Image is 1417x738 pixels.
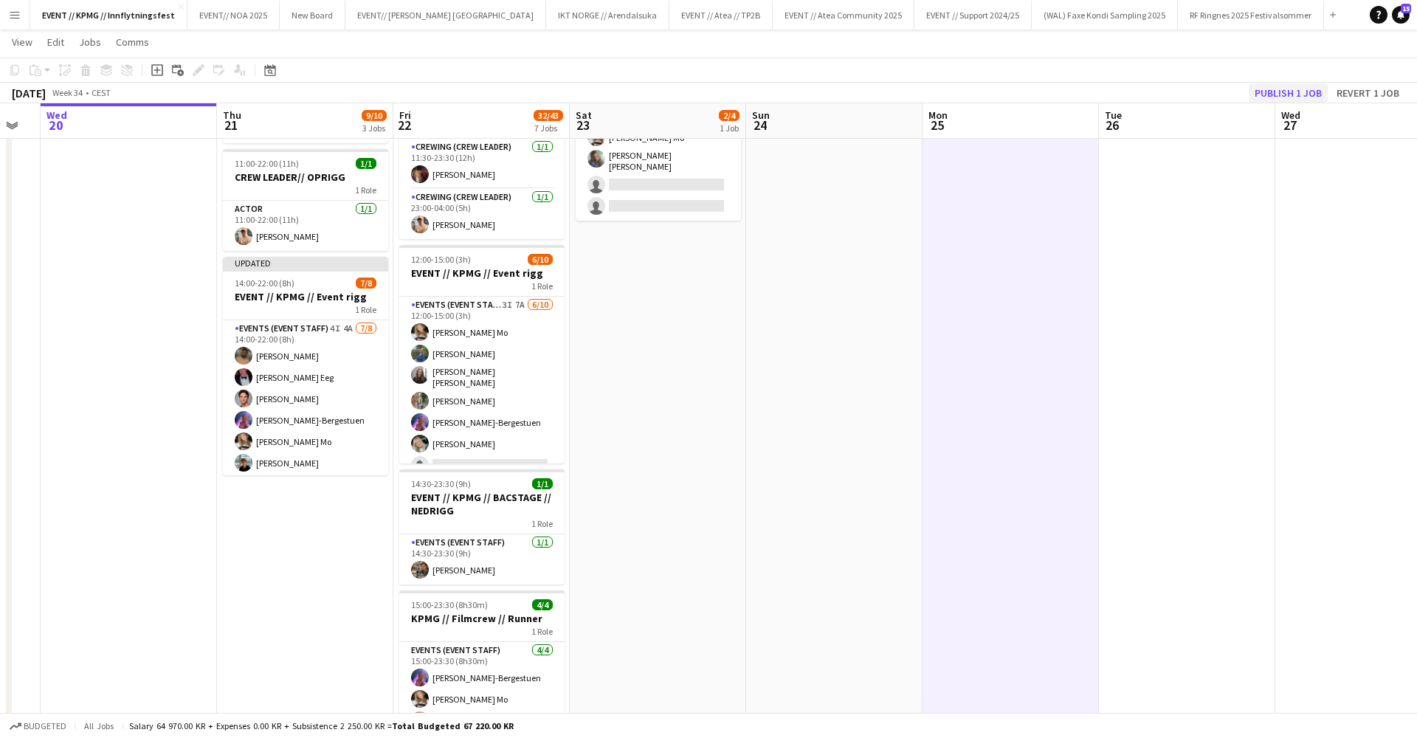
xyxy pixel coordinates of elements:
button: (WAL) Faxe Kondi Sampling 2025 [1032,1,1178,30]
app-job-card: 12:00-15:00 (3h)6/10EVENT // KPMG // Event rigg1 RoleEvents (Event Staff)3I7A6/1012:00-15:00 (3h)... [399,245,565,463]
span: 4/4 [532,599,553,610]
a: Jobs [73,32,107,52]
span: Total Budgeted 67 220.00 KR [392,720,514,731]
span: Edit [47,35,64,49]
span: Thu [223,108,241,122]
span: 12:00-15:00 (3h) [411,254,471,265]
span: Wed [46,108,67,122]
button: EVENT // Atea // TP2B [669,1,773,30]
span: 2/4 [719,110,739,121]
button: Revert 1 job [1331,83,1405,103]
span: 1/1 [532,478,553,489]
div: 7 Jobs [534,123,562,134]
app-card-role: Events (Event Staff)4I4A7/814:00-22:00 (8h)[PERSON_NAME][PERSON_NAME] Eeg[PERSON_NAME][PERSON_NAM... [223,320,388,520]
span: 1/1 [356,158,376,169]
span: 25 [926,117,948,134]
button: EVENT // Atea Community 2025 [773,1,914,30]
app-card-role: Crewing (Crew Leader)1/111:30-23:30 (12h)[PERSON_NAME] [399,139,565,189]
span: 20 [44,117,67,134]
app-card-role: Events (Event Staff)3I7A6/1012:00-15:00 (3h)[PERSON_NAME] Mo[PERSON_NAME][PERSON_NAME] [PERSON_NA... [399,297,565,544]
span: Budgeted [24,721,66,731]
span: 15 [1401,4,1411,13]
app-card-role: Actor1/111:00-22:00 (11h)[PERSON_NAME] [223,201,388,251]
div: Updated [223,257,388,269]
span: 32/43 [534,110,563,121]
span: 1 Role [355,304,376,315]
button: RF Ringnes 2025 Festivalsommer [1178,1,1324,30]
app-job-card: 14:30-23:30 (9h)1/1EVENT // KPMG // BACSTAGE // NEDRIGG1 RoleEvents (Event Staff)1/114:30-23:30 (... [399,469,565,584]
a: Comms [110,32,155,52]
span: 22 [397,117,411,134]
span: 14:30-23:30 (9h) [411,478,471,489]
div: [DATE] [12,86,46,100]
span: 27 [1279,117,1300,134]
span: 21 [221,117,241,134]
span: 15:00-23:30 (8h30m) [411,599,488,610]
span: Sun [752,108,770,122]
button: EVENT // KPMG // Innflytningsfest [30,1,187,30]
app-job-card: 11:00-22:00 (11h)1/1CREW LEADER// OPRIGG1 RoleActor1/111:00-22:00 (11h)[PERSON_NAME] [223,149,388,251]
h3: EVENT // KPMG // Event rigg [399,266,565,280]
span: 6/10 [528,254,553,265]
span: 7/8 [356,277,376,289]
div: CEST [92,87,111,98]
a: Edit [41,32,70,52]
span: 1 Role [531,280,553,292]
h3: KPMG // Filmcrew // Runner [399,612,565,625]
app-card-role: Events (Event Staff)9A2/410:00-16:00 (6h)[PERSON_NAME] Mo[PERSON_NAME] [PERSON_NAME] [576,102,741,221]
app-card-role: Crewing (Crew Leader)1/123:00-04:00 (5h)[PERSON_NAME] [399,189,565,239]
span: Jobs [79,35,101,49]
span: 1 Role [531,626,553,637]
h3: EVENT // KPMG // BACSTAGE // NEDRIGG [399,491,565,517]
a: View [6,32,38,52]
span: 14:00-22:00 (8h) [235,277,294,289]
span: Fri [399,108,411,122]
div: Salary 64 970.00 KR + Expenses 0.00 KR + Subsistence 2 250.00 KR = [129,720,514,731]
span: 1 Role [531,518,553,529]
span: Mon [928,108,948,122]
span: 11:00-22:00 (11h) [235,158,299,169]
h3: EVENT // KPMG // Event rigg [223,290,388,303]
button: EVENT// NOA 2025 [187,1,280,30]
button: New Board [280,1,345,30]
a: 15 [1392,6,1410,24]
span: 23 [573,117,592,134]
div: 3 Jobs [362,123,386,134]
span: 26 [1103,117,1122,134]
span: 24 [750,117,770,134]
button: EVENT// [PERSON_NAME] [GEOGRAPHIC_DATA] [345,1,546,30]
span: Sat [576,108,592,122]
div: 1 Job [720,123,739,134]
app-card-role: Events (Event Staff)1/114:30-23:30 (9h)[PERSON_NAME] [399,534,565,584]
span: Wed [1281,108,1300,122]
span: View [12,35,32,49]
span: 9/10 [362,110,387,121]
span: Week 34 [49,87,86,98]
button: Publish 1 job [1249,83,1328,103]
button: EVENT // Support 2024/25 [914,1,1032,30]
button: Budgeted [7,718,69,734]
app-job-card: Updated14:00-22:00 (8h)7/8EVENT // KPMG // Event rigg1 RoleEvents (Event Staff)4I4A7/814:00-22:00... [223,257,388,475]
span: All jobs [81,720,117,731]
button: IKT NORGE // Arendalsuka [546,1,669,30]
span: Comms [116,35,149,49]
h3: CREW LEADER// OPRIGG [223,170,388,184]
span: 1 Role [355,184,376,196]
span: Tue [1105,108,1122,122]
